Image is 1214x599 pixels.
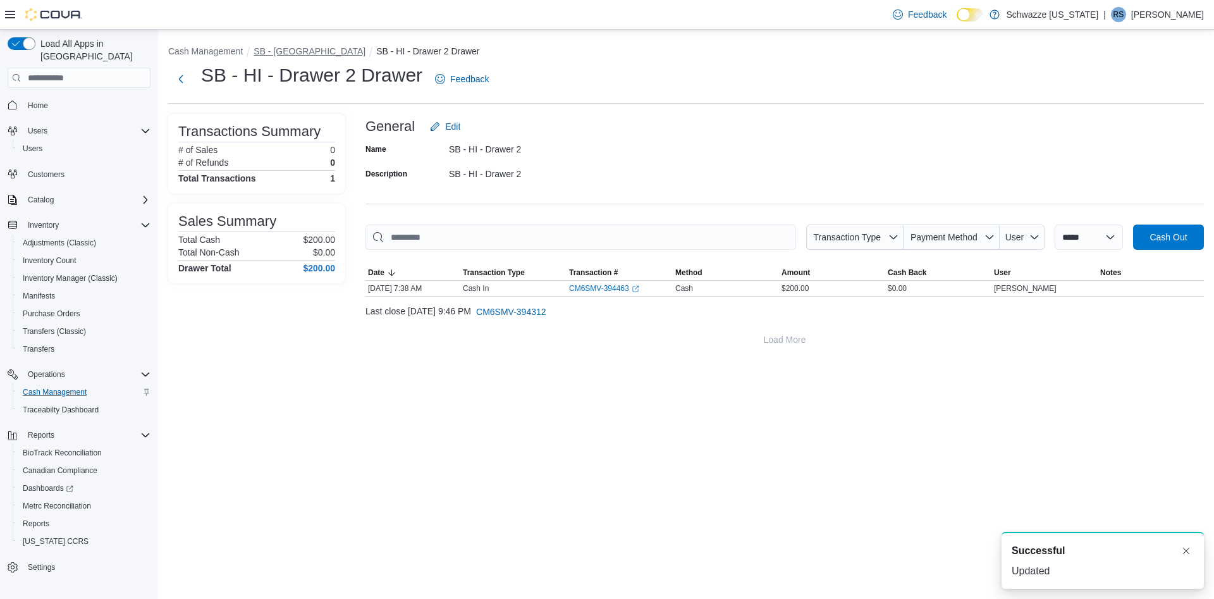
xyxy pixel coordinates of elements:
[365,119,415,134] h3: General
[28,562,55,572] span: Settings
[3,366,156,383] button: Operations
[13,252,156,269] button: Inventory Count
[18,534,94,549] a: [US_STATE] CCRS
[476,306,546,318] span: CM6SMV-394312
[460,265,567,280] button: Transaction Type
[3,558,156,576] button: Settings
[1179,543,1194,559] button: Dismiss toast
[957,8,983,22] input: Dark Mode
[18,498,150,514] span: Metrc Reconciliation
[18,516,150,531] span: Reports
[18,288,150,304] span: Manifests
[779,265,885,280] button: Amount
[23,367,70,382] button: Operations
[23,144,42,154] span: Users
[178,173,256,183] h4: Total Transactions
[178,263,231,273] h4: Drawer Total
[23,387,87,397] span: Cash Management
[18,481,150,496] span: Dashboards
[18,402,104,417] a: Traceabilty Dashboard
[178,145,218,155] h6: # of Sales
[782,283,809,293] span: $200.00
[1113,7,1124,22] span: RS
[365,265,460,280] button: Date
[569,268,618,278] span: Transaction #
[445,120,460,133] span: Edit
[18,445,150,460] span: BioTrack Reconciliation
[376,46,479,56] button: SB - HI - Drawer 2 Drawer
[18,342,59,357] a: Transfers
[365,299,1204,324] div: Last close [DATE] 9:46 PM
[910,232,978,242] span: Payment Method
[18,306,150,321] span: Purchase Orders
[23,192,150,207] span: Catalog
[471,299,551,324] button: CM6SMV-394312
[463,283,489,293] p: Cash In
[330,157,335,168] p: 0
[18,481,78,496] a: Dashboards
[3,191,156,209] button: Catalog
[1150,231,1187,244] span: Cash Out
[13,340,156,358] button: Transfers
[178,214,276,229] h3: Sales Summary
[28,220,59,230] span: Inventory
[994,283,1057,293] span: [PERSON_NAME]
[3,426,156,444] button: Reports
[13,323,156,340] button: Transfers (Classic)
[18,498,96,514] a: Metrc Reconciliation
[991,265,1098,280] button: User
[13,497,156,515] button: Metrc Reconciliation
[1006,7,1098,22] p: Schwazze [US_STATE]
[365,169,407,179] label: Description
[1005,232,1024,242] span: User
[365,327,1204,352] button: Load More
[3,122,156,140] button: Users
[368,268,384,278] span: Date
[18,342,150,357] span: Transfers
[569,283,639,293] a: CM6SMV-394463External link
[1103,7,1106,22] p: |
[18,445,107,460] a: BioTrack Reconciliation
[23,309,80,319] span: Purchase Orders
[28,195,54,205] span: Catalog
[18,385,92,400] a: Cash Management
[23,501,91,511] span: Metrc Reconciliation
[18,516,54,531] a: Reports
[1000,225,1045,250] button: User
[23,367,150,382] span: Operations
[18,306,85,321] a: Purchase Orders
[18,324,91,339] a: Transfers (Classic)
[178,235,220,245] h6: Total Cash
[13,140,156,157] button: Users
[885,281,991,296] div: $0.00
[23,559,150,575] span: Settings
[908,8,947,21] span: Feedback
[1098,265,1204,280] button: Notes
[13,444,156,462] button: BioTrack Reconciliation
[23,291,55,301] span: Manifests
[23,166,150,182] span: Customers
[23,218,64,233] button: Inventory
[430,66,494,92] a: Feedback
[782,268,810,278] span: Amount
[23,428,150,443] span: Reports
[806,225,904,250] button: Transaction Type
[254,46,365,56] button: SB - [GEOGRAPHIC_DATA]
[178,247,240,257] h6: Total Non-Cash
[675,283,693,293] span: Cash
[632,285,639,293] svg: External link
[23,326,86,337] span: Transfers (Classic)
[567,265,673,280] button: Transaction #
[365,225,796,250] input: This is a search bar. As you type, the results lower in the page will automatically filter.
[28,369,65,380] span: Operations
[463,268,525,278] span: Transaction Type
[675,268,702,278] span: Method
[813,232,881,242] span: Transaction Type
[13,401,156,419] button: Traceabilty Dashboard
[449,139,618,154] div: SB - HI - Drawer 2
[35,37,150,63] span: Load All Apps in [GEOGRAPHIC_DATA]
[330,145,335,155] p: 0
[303,263,335,273] h4: $200.00
[18,534,150,549] span: Washington CCRS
